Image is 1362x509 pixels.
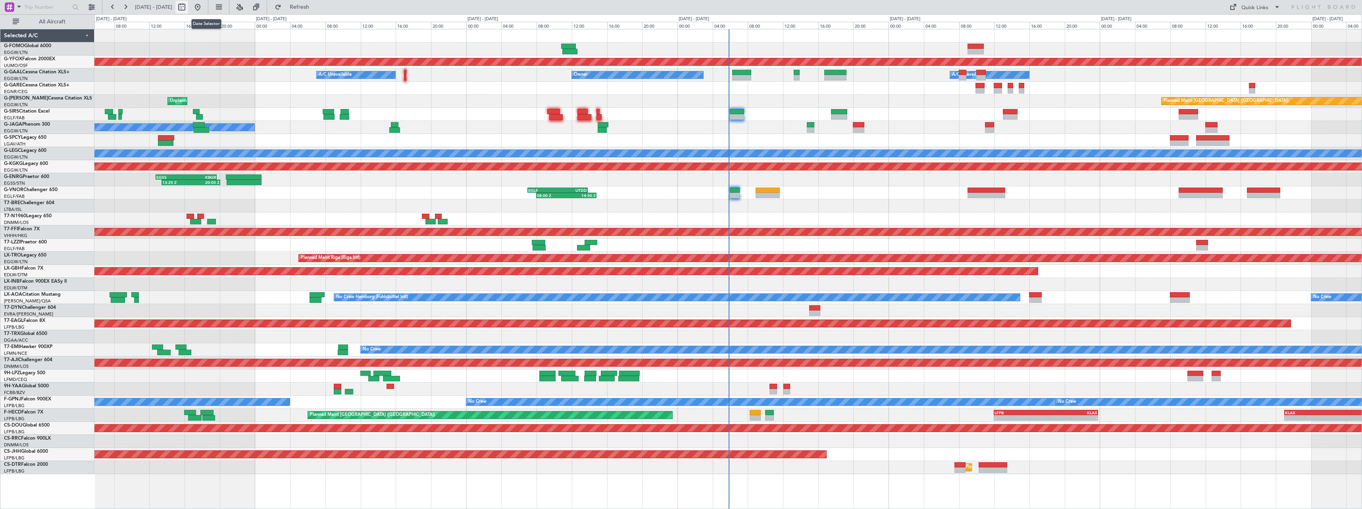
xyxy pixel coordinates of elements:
[1276,22,1311,29] div: 20:00
[4,358,18,362] span: T7-AJI
[1058,396,1076,408] div: No Crew
[4,416,25,422] a: LFPB/LBG
[4,377,27,383] a: LFMD/CEQ
[4,279,67,284] a: LX-INBFalcon 900EX EASy II
[4,331,47,336] a: T7-TRXGlobal 6500
[4,462,48,467] a: CS-DTRFalcon 2000
[4,442,29,448] a: DNMM/LOS
[4,423,23,428] span: CS-DOU
[1135,22,1170,29] div: 04:00
[4,240,47,245] a: T7-LZZIPraetor 600
[361,22,396,29] div: 12:00
[818,22,854,29] div: 16:00
[1065,22,1100,29] div: 20:00
[4,266,21,271] span: LX-GBH
[4,201,20,205] span: T7-BRE
[4,246,25,252] a: EGLF/FAB
[4,135,46,140] a: G-SPCYLegacy 650
[4,83,22,88] span: G-GARE
[4,455,25,461] a: LFPB/LBG
[4,174,23,179] span: G-ENRG
[4,337,28,343] a: DGAA/ACC
[4,141,25,147] a: LGAV/ATH
[4,188,23,192] span: G-VNOR
[4,344,52,349] a: T7-EMIHawker 900XP
[319,69,352,81] div: A/C Unavailable
[191,19,221,29] div: Date Selector
[853,22,889,29] div: 20:00
[467,16,498,23] div: [DATE] - [DATE]
[4,174,49,179] a: G-ENRGPraetor 600
[4,429,25,435] a: LFPB/LBG
[528,188,558,193] div: EGLF
[890,16,920,23] div: [DATE] - [DATE]
[889,22,924,29] div: 00:00
[4,50,28,55] a: EGGW/LTN
[537,22,572,29] div: 08:00
[4,318,23,323] span: T7-EAGL
[156,175,186,180] div: EGSS
[995,415,1046,420] div: -
[4,220,29,226] a: DNMM/LOS
[572,22,607,29] div: 12:00
[4,371,45,375] a: 9H-LPZLegacy 500
[21,19,84,25] span: All Aircraft
[186,175,216,180] div: KBGR
[1164,95,1289,107] div: Planned Maint [GEOGRAPHIC_DATA] ([GEOGRAPHIC_DATA])
[255,22,290,29] div: 00:00
[4,462,21,467] span: CS-DTR
[566,193,596,198] div: 14:50 Z
[325,22,361,29] div: 08:00
[310,409,435,421] div: Planned Maint [GEOGRAPHIC_DATA] ([GEOGRAPHIC_DATA])
[4,253,21,258] span: LX-TRO
[4,188,58,192] a: G-VNORChallenger 650
[4,324,25,330] a: LFPB/LBG
[574,69,587,81] div: Owner
[4,201,54,205] a: T7-BREChallenger 604
[4,298,51,304] a: [PERSON_NAME]/QSA
[4,371,20,375] span: 9H-LPZ
[4,161,23,166] span: G-KGKG
[4,109,50,114] a: G-SIRSCitation Excel
[4,384,49,388] a: 9H-YAAGlobal 5000
[501,22,537,29] div: 04:00
[4,63,28,69] a: UUMO/OSF
[4,214,26,218] span: T7-N1960
[4,410,43,415] a: F-HECDFalcon 7X
[4,233,27,239] a: VHHH/HKG
[4,358,52,362] a: T7-AJIChallenger 604
[4,449,48,454] a: CS-JHHGlobal 6000
[4,122,22,127] span: G-JAGA
[1241,4,1268,12] div: Quick Links
[959,22,995,29] div: 08:00
[713,22,748,29] div: 04:00
[994,22,1029,29] div: 12:00
[4,384,22,388] span: 9H-YAA
[4,305,22,310] span: T7-DYN
[431,22,466,29] div: 20:00
[4,285,27,291] a: EDLW/DTM
[1100,22,1135,29] div: 00:00
[396,22,431,29] div: 16:00
[1225,1,1284,13] button: Quick Links
[995,410,1046,415] div: LFPB
[4,436,51,441] a: CS-RRCFalcon 900LX
[271,1,319,13] button: Refresh
[162,180,191,185] div: 13:25 Z
[1241,22,1276,29] div: 16:00
[466,22,502,29] div: 00:00
[114,22,150,29] div: 08:00
[363,344,381,356] div: No Crew
[4,89,28,95] a: EGNR/CEG
[924,22,959,29] div: 04:00
[607,22,643,29] div: 16:00
[4,70,69,75] a: G-GAALCessna Citation XLS+
[4,410,21,415] span: F-HECD
[1311,22,1347,29] div: 00:00
[79,22,114,29] div: 04:00
[220,22,255,29] div: 20:00
[4,266,43,271] a: LX-GBHFalcon 7X
[4,227,18,232] span: T7-FFI
[4,128,28,134] a: EGGW/LTN
[4,240,20,245] span: T7-LZZI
